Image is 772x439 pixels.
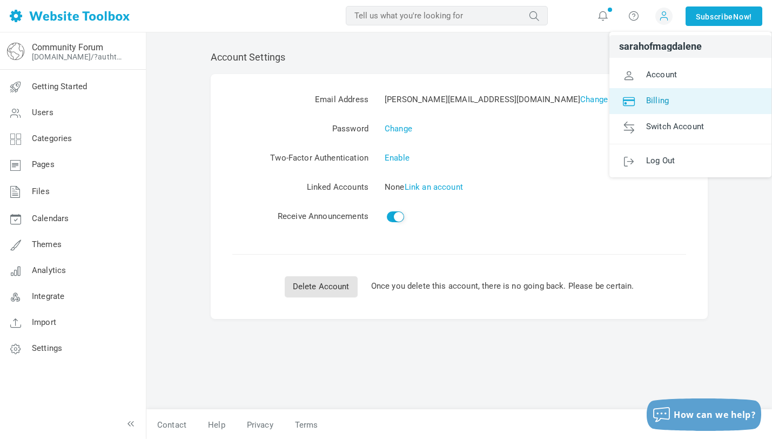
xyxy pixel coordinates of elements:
[646,121,704,131] span: Switch Account
[146,416,197,435] a: Contact
[32,291,64,301] span: Integrate
[32,134,72,143] span: Categories
[232,276,686,297] div: Once you delete this account, there is no going back. Please be certain.
[211,51,708,63] h2: Account Settings
[232,114,368,143] td: Password
[32,187,50,196] span: Files
[32,317,56,327] span: Import
[32,265,66,275] span: Analytics
[646,95,669,105] span: Billing
[32,343,62,353] span: Settings
[609,88,771,114] a: Billing
[32,159,55,169] span: Pages
[368,172,686,202] td: None
[32,42,103,52] a: Community Forum
[686,6,762,26] a: SubscribeNow!
[284,416,318,435] a: Terms
[32,52,126,61] a: [DOMAIN_NAME]/?authtoken=c24c6d84323e91bb00bcf63614a299c4&rememberMe=1
[346,6,548,25] input: Tell us what you're looking for
[32,214,69,223] span: Calendars
[285,276,358,297] a: Delete Account
[197,416,236,435] a: Help
[232,202,368,232] td: Receive Announcements
[609,62,771,88] a: Account
[32,82,87,91] span: Getting Started
[232,143,368,172] td: Two-Factor Authentication
[368,85,686,114] td: [PERSON_NAME][EMAIL_ADDRESS][DOMAIN_NAME]
[646,69,677,79] span: Account
[405,182,463,192] a: Link an account
[385,124,412,134] a: Change
[236,416,284,435] a: Privacy
[619,42,702,51] span: sarahofmagdalene
[674,409,756,421] span: How can we help?
[32,240,62,249] span: Themes
[580,95,608,104] a: Change
[646,155,675,165] span: Log Out
[32,108,53,117] span: Users
[7,43,24,60] img: globe-icon.png
[733,11,752,23] span: Now!
[232,172,368,202] td: Linked Accounts
[232,85,368,114] td: Email Address
[385,153,410,163] a: Enable
[647,398,761,431] button: How can we help?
